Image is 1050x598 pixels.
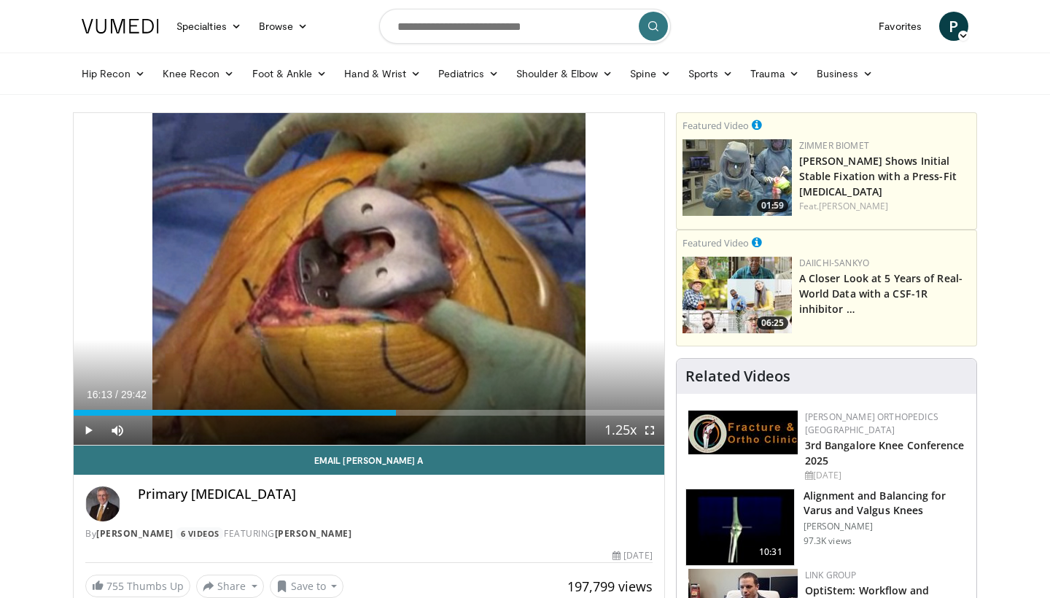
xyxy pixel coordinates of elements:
[799,257,869,269] a: Daiichi-Sankyo
[804,521,968,532] p: [PERSON_NAME]
[244,59,336,88] a: Foot & Ankle
[168,12,250,41] a: Specialties
[74,113,664,446] video-js: Video Player
[682,139,792,216] a: 01:59
[799,139,869,152] a: Zimmer Biomet
[799,200,971,213] div: Feat.
[612,549,652,562] div: [DATE]
[154,59,244,88] a: Knee Recon
[87,389,112,400] span: 16:13
[682,236,749,249] small: Featured Video
[621,59,679,88] a: Spine
[682,139,792,216] img: 6bc46ad6-b634-4876-a934-24d4e08d5fac.150x105_q85_crop-smart_upscale.jpg
[688,411,798,454] img: 1ab50d05-db0e-42c7-b700-94c6e0976be2.jpeg.150x105_q85_autocrop_double_scale_upscale_version-0.2.jpg
[275,527,352,540] a: [PERSON_NAME]
[73,59,154,88] a: Hip Recon
[805,469,965,482] div: [DATE]
[74,446,664,475] a: Email [PERSON_NAME] A
[805,569,857,581] a: LINK Group
[429,59,507,88] a: Pediatrics
[82,19,159,34] img: VuMedi Logo
[939,12,968,41] a: P
[106,579,124,593] span: 755
[176,527,224,540] a: 6 Videos
[121,389,147,400] span: 29:42
[250,12,317,41] a: Browse
[115,389,118,400] span: /
[682,257,792,333] a: 06:25
[685,368,790,385] h4: Related Videos
[757,199,788,212] span: 01:59
[682,119,749,132] small: Featured Video
[74,416,103,445] button: Play
[85,527,653,540] div: By FEATURING
[507,59,621,88] a: Shoulder & Elbow
[74,410,664,416] div: Progress Bar
[686,489,794,565] img: 38523_0000_3.png.150x105_q85_crop-smart_upscale.jpg
[685,489,968,566] a: 10:31 Alignment and Balancing for Varus and Valgus Knees [PERSON_NAME] 97.3K views
[805,411,938,436] a: [PERSON_NAME] Orthopedics [GEOGRAPHIC_DATA]
[335,59,429,88] a: Hand & Wrist
[635,416,664,445] button: Fullscreen
[804,535,852,547] p: 97.3K views
[682,257,792,333] img: 93c22cae-14d1-47f0-9e4a-a244e824b022.png.150x105_q85_crop-smart_upscale.jpg
[379,9,671,44] input: Search topics, interventions
[805,438,965,467] a: 3rd Bangalore Knee Conference 2025
[85,575,190,597] a: 755 Thumbs Up
[799,154,957,198] a: [PERSON_NAME] Shows Initial Stable Fixation with a Press-Fit [MEDICAL_DATA]
[742,59,808,88] a: Trauma
[757,317,788,330] span: 06:25
[138,486,653,502] h4: Primary [MEDICAL_DATA]
[85,486,120,521] img: Avatar
[799,271,962,316] a: A Closer Look at 5 Years of Real-World Data with a CSF-1R inhibitor …
[103,416,132,445] button: Mute
[870,12,930,41] a: Favorites
[804,489,968,518] h3: Alignment and Balancing for Varus and Valgus Knees
[196,575,264,598] button: Share
[753,545,788,559] span: 10:31
[680,59,742,88] a: Sports
[606,416,635,445] button: Playback Rate
[819,200,888,212] a: [PERSON_NAME]
[808,59,882,88] a: Business
[270,575,344,598] button: Save to
[567,578,653,595] span: 197,799 views
[96,527,174,540] a: [PERSON_NAME]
